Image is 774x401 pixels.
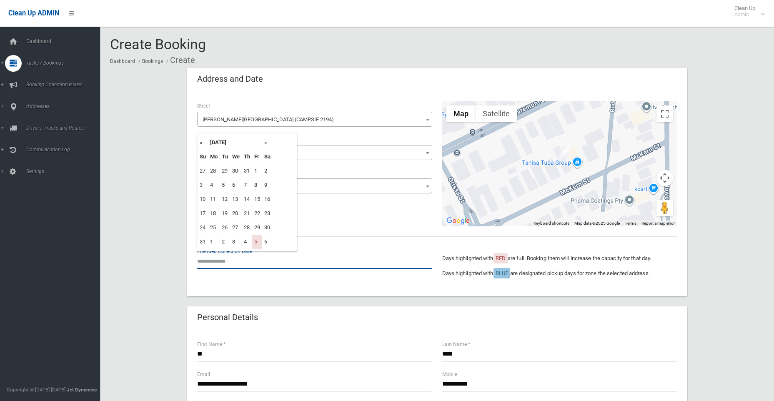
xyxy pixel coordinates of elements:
[220,150,230,164] th: Tu
[110,58,135,64] a: Dashboard
[208,135,262,150] th: [DATE]
[252,235,262,249] td: 5
[252,150,262,164] th: Fr
[242,178,252,192] td: 7
[230,235,242,249] td: 3
[67,387,97,393] strong: Jet Dynamics
[24,147,106,153] span: Communication Log
[24,168,106,174] span: Settings
[656,170,673,186] button: Map camera controls
[262,164,273,178] td: 2
[24,125,106,131] span: Drivers, Trucks and Routes
[242,235,252,249] td: 4
[252,192,262,206] td: 15
[230,192,242,206] td: 13
[656,105,673,122] button: Toggle fullscreen view
[442,253,677,263] p: Days highlighted with are full. Booking them will increase the capacity for that day.
[198,192,208,206] td: 10
[242,164,252,178] td: 31
[252,221,262,235] td: 29
[242,206,252,221] td: 21
[252,178,262,192] td: 8
[559,147,569,161] div: 3/9 McKern Street, CAMPSIE NSW 2194
[187,71,273,87] header: Address and Date
[262,178,273,192] td: 9
[164,53,195,68] li: Create
[198,164,208,178] td: 27
[252,164,262,178] td: 1
[198,150,208,164] th: Su
[476,105,517,122] button: Show satellite imagery
[446,105,476,122] button: Show street map
[242,150,252,164] th: Th
[24,60,106,66] span: Tasks / Bookings
[198,135,208,150] th: «
[262,206,273,221] td: 23
[220,206,230,221] td: 19
[230,150,242,164] th: We
[24,103,106,109] span: Addresses
[220,164,230,178] td: 29
[444,216,472,226] img: Google
[220,221,230,235] td: 26
[208,221,220,235] td: 25
[252,206,262,221] td: 22
[208,206,220,221] td: 18
[24,82,106,88] span: Booking Collection Issues
[230,164,242,178] td: 30
[734,11,755,18] small: Admin
[230,178,242,192] td: 6
[198,235,208,249] td: 31
[730,5,764,18] span: Clean Up
[220,192,230,206] td: 12
[198,178,208,192] td: 3
[187,309,268,326] header: Personal Details
[242,192,252,206] td: 14
[242,221,252,235] td: 28
[262,235,273,249] td: 6
[197,145,432,160] span: 9
[198,221,208,235] td: 24
[534,221,569,226] button: Keyboard shortcuts
[208,235,220,249] td: 1
[230,221,242,235] td: 27
[110,36,206,53] span: Create Booking
[220,235,230,249] td: 2
[230,206,242,221] td: 20
[496,270,508,276] span: BLUE
[208,192,220,206] td: 11
[444,216,472,226] a: Open this area in Google Maps (opens a new window)
[24,38,106,44] span: Dashboard
[574,221,620,226] span: Map data ©2025 Google
[220,178,230,192] td: 5
[198,206,208,221] td: 17
[197,112,432,127] span: McKern Street (CAMPSIE 2194)
[142,58,163,64] a: Bookings
[199,114,430,125] span: McKern Street (CAMPSIE 2194)
[208,178,220,192] td: 4
[625,221,636,226] a: Terms (opens in new tab)
[656,200,673,216] button: Drag Pegman onto the map to open Street View
[262,135,273,150] th: »
[262,192,273,206] td: 16
[262,150,273,164] th: Sa
[199,180,430,192] span: 3
[8,9,59,17] span: Clean Up ADMIN
[197,178,432,193] span: 3
[199,147,430,159] span: 9
[496,255,506,261] span: RED
[7,387,65,393] span: Copyright © [DATE]-[DATE]
[262,221,273,235] td: 30
[641,221,675,226] a: Report a map error
[442,268,677,278] p: Days highlighted with are designated pickup days for zone the selected address.
[208,164,220,178] td: 28
[208,150,220,164] th: Mo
